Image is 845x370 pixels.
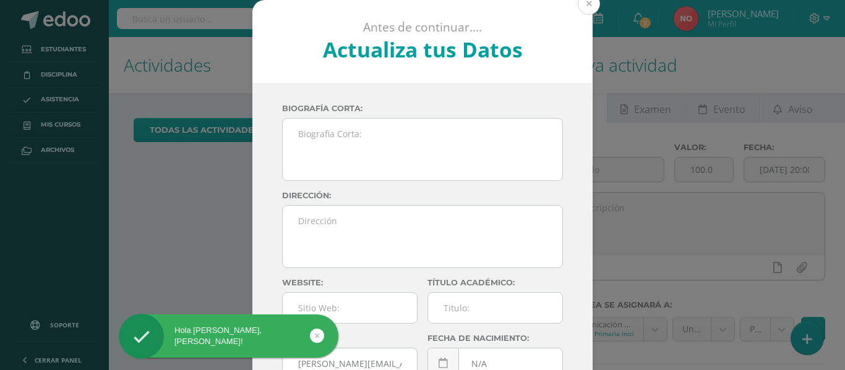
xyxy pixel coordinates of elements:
label: Biografía corta: [282,104,563,113]
div: Hola [PERSON_NAME], [PERSON_NAME]! [119,325,338,347]
p: Antes de continuar.... [286,20,560,35]
label: Dirección: [282,191,563,200]
input: Titulo: [428,293,562,323]
label: Website: [282,278,418,287]
input: Sitio Web: [283,293,417,323]
label: Fecha de nacimiento: [427,334,563,343]
h2: Actualiza tus Datos [286,35,560,64]
label: Título académico: [427,278,563,287]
